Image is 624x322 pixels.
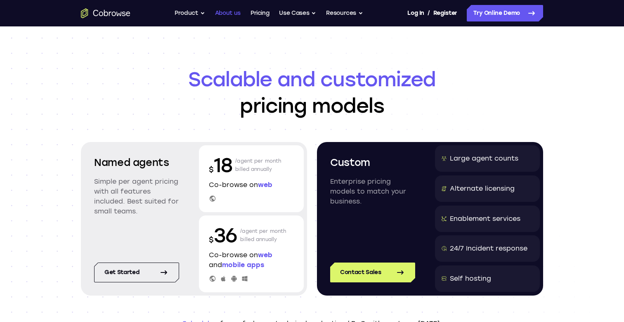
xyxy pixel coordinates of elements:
p: Simple per agent pricing with all features included. Best suited for small teams. [94,177,179,216]
span: web [258,181,272,189]
button: Use Cases [279,5,316,21]
a: Try Online Demo [467,5,543,21]
p: /agent per month billed annually [240,222,286,249]
p: 18 [209,152,232,178]
span: / [428,8,430,18]
a: Register [433,5,457,21]
p: 36 [209,222,237,249]
button: Resources [326,5,363,21]
span: web [258,251,272,259]
span: $ [209,235,214,244]
a: Contact Sales [330,263,415,282]
button: Product [175,5,205,21]
div: Enablement services [450,214,520,224]
a: Get started [94,263,179,282]
div: Large agent counts [450,154,518,163]
a: Log In [407,5,424,21]
span: Scalable and customized [81,66,543,92]
p: /agent per month billed annually [235,152,281,178]
div: Alternate licensing [450,184,515,194]
a: Go to the home page [81,8,130,18]
p: Co-browse on and [209,250,294,270]
span: $ [209,165,214,174]
h2: Custom [330,155,415,170]
p: Co-browse on [209,180,294,190]
h1: pricing models [81,66,543,119]
div: Self hosting [450,274,491,284]
a: Pricing [251,5,269,21]
h2: Named agents [94,155,179,170]
a: About us [215,5,241,21]
div: 24/7 Incident response [450,244,527,253]
span: mobile apps [222,261,264,269]
p: Enterprise pricing models to match your business. [330,177,415,206]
